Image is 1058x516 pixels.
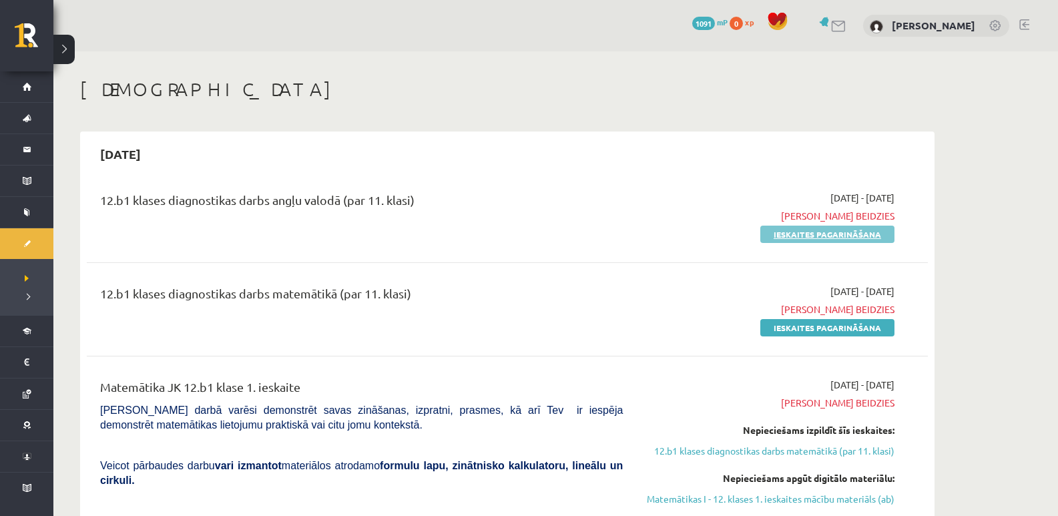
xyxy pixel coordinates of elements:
[80,78,935,101] h1: [DEMOGRAPHIC_DATA]
[717,17,728,27] span: mP
[643,423,894,437] div: Nepieciešams izpildīt šīs ieskaites:
[100,405,623,431] span: [PERSON_NAME] darbā varēsi demonstrēt savas zināšanas, izpratni, prasmes, kā arī Tev ir iespēja d...
[643,302,894,316] span: [PERSON_NAME] beidzies
[100,460,623,486] span: Veicot pārbaudes darbu materiālos atrodamo
[643,492,894,506] a: Matemātikas I - 12. klases 1. ieskaites mācību materiāls (ab)
[730,17,743,30] span: 0
[643,471,894,485] div: Nepieciešams apgūt digitālo materiālu:
[745,17,754,27] span: xp
[870,20,883,33] img: Edmunds Andrejevs
[760,226,894,243] a: Ieskaites pagarināšana
[830,378,894,392] span: [DATE] - [DATE]
[830,191,894,205] span: [DATE] - [DATE]
[730,17,760,27] a: 0 xp
[87,138,154,170] h2: [DATE]
[100,284,623,309] div: 12.b1 klases diagnostikas darbs matemātikā (par 11. klasi)
[692,17,715,30] span: 1091
[643,444,894,458] a: 12.b1 klases diagnostikas darbs matemātikā (par 11. klasi)
[643,209,894,223] span: [PERSON_NAME] beidzies
[760,319,894,336] a: Ieskaites pagarināšana
[100,460,623,486] b: formulu lapu, zinātnisko kalkulatoru, lineālu un cirkuli.
[100,191,623,216] div: 12.b1 klases diagnostikas darbs angļu valodā (par 11. klasi)
[830,284,894,298] span: [DATE] - [DATE]
[692,17,728,27] a: 1091 mP
[892,19,975,32] a: [PERSON_NAME]
[215,460,282,471] b: vari izmantot
[15,23,53,57] a: Rīgas 1. Tālmācības vidusskola
[643,396,894,410] span: [PERSON_NAME] beidzies
[100,378,623,403] div: Matemātika JK 12.b1 klase 1. ieskaite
